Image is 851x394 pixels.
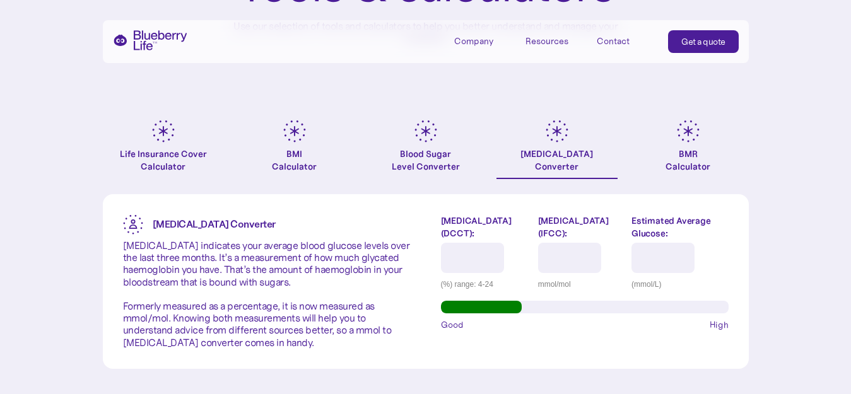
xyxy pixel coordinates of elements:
span: High [710,318,729,331]
label: Estimated Average Glucose: [631,214,728,240]
strong: [MEDICAL_DATA] Converter [153,217,276,230]
a: home [113,30,187,50]
div: Contact [597,36,630,47]
label: [MEDICAL_DATA] (IFCC): [538,214,622,240]
a: Contact [597,30,654,51]
p: [MEDICAL_DATA] indicates your average blood glucose levels over the last three months. It’s a mea... [123,240,411,349]
span: Good [441,318,464,331]
label: [MEDICAL_DATA] (DCCT): [441,214,529,240]
a: Get a quote [668,30,739,53]
a: BMICalculator [234,120,355,179]
div: mmol/mol [538,278,622,291]
a: [MEDICAL_DATA]Converter [496,120,618,179]
div: (%) range: 4-24 [441,278,529,291]
div: Get a quote [681,35,725,48]
div: Company [454,36,493,47]
div: Resources [525,30,582,51]
div: Resources [525,36,568,47]
div: (mmol/L) [631,278,728,291]
div: BMR Calculator [666,148,710,173]
a: Blood SugarLevel Converter [365,120,486,179]
a: BMRCalculator [628,120,749,179]
div: Life Insurance Cover Calculator [103,148,224,173]
div: [MEDICAL_DATA] Converter [520,148,593,173]
div: BMI Calculator [272,148,317,173]
div: Blood Sugar Level Converter [392,148,460,173]
div: Company [454,30,511,51]
a: Life Insurance Cover Calculator [103,120,224,179]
